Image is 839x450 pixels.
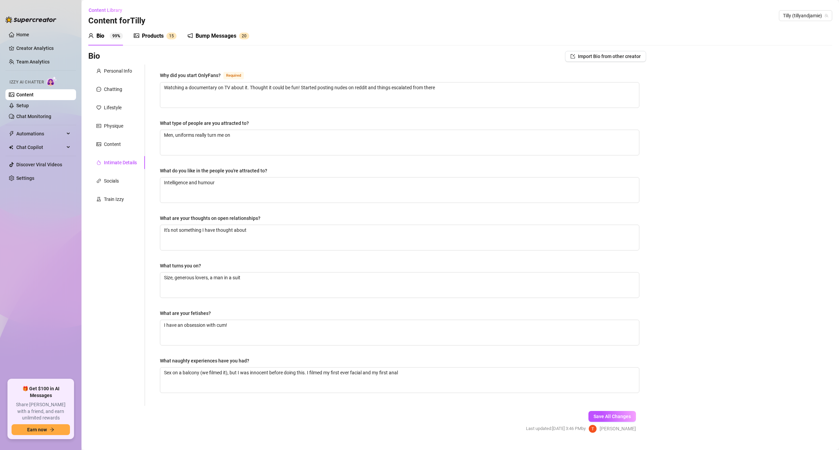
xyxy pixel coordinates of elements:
[160,273,639,298] textarea: What turns you on?
[96,124,101,128] span: idcard
[160,214,265,222] label: What are your thoughts on open relationships?
[9,145,13,150] img: Chat Copilot
[104,86,122,93] div: Chatting
[588,411,636,422] button: Save All Changes
[88,51,100,62] h3: Bio
[526,425,586,432] span: Last updated: [DATE] 3:46 PM by
[88,16,145,26] h3: Content for Tilly
[160,357,254,364] label: What naughty experiences have you had?
[16,142,65,153] span: Chat Copilot
[169,34,171,38] span: 1
[589,425,597,433] img: Tilly Jamie
[88,33,94,38] span: user
[160,119,254,127] label: What type of people are you attracted to?
[160,310,216,317] label: What are your fetishes?
[88,5,128,16] button: Content Library
[160,357,249,364] div: What naughty experiences have you had?
[160,72,221,79] div: Why did you start OnlyFans?
[160,167,272,174] label: What do you like in the people you're attracted to?
[96,160,101,165] span: fire
[104,104,122,111] div: Lifestyle
[16,162,62,167] a: Discover Viral Videos
[824,14,828,18] span: team
[104,140,121,148] div: Content
[16,59,50,64] a: Team Analytics
[160,310,211,317] div: What are your fetishes?
[816,427,832,443] iframe: Intercom live chat
[16,43,71,54] a: Creator Analytics
[10,79,44,86] span: Izzy AI Chatter
[160,130,639,155] textarea: What type of people are you attracted to?
[160,214,260,222] div: What are your thoughts on open relationships?
[160,71,251,79] label: Why did you start OnlyFans?
[160,262,201,269] div: What turns you on?
[16,114,51,119] a: Chat Monitoring
[9,131,14,136] span: thunderbolt
[565,51,646,62] button: Import Bio from other creator
[600,425,636,432] span: [PERSON_NAME]
[244,34,247,38] span: 0
[239,33,249,39] sup: 20
[166,33,177,39] sup: 15
[89,7,122,13] span: Content Library
[50,427,54,432] span: arrow-right
[12,386,70,399] span: 🎁 Get $100 in AI Messages
[110,33,123,39] sup: 99%
[160,225,639,250] textarea: What are your thoughts on open relationships?
[160,177,639,203] textarea: What do you like in the people you're attracted to?
[96,142,101,147] span: picture
[578,54,641,59] span: Import Bio from other creator
[187,33,193,38] span: notification
[171,34,174,38] span: 5
[594,414,631,419] span: Save All Changes
[160,167,267,174] div: What do you like in the people you're attracted to?
[242,34,244,38] span: 2
[104,177,119,185] div: Socials
[96,87,101,92] span: message
[196,32,236,40] div: Bump Messages
[96,32,104,40] div: Bio
[27,427,47,432] span: Earn now
[96,105,101,110] span: heart
[160,119,249,127] div: What type of people are you attracted to?
[16,92,34,97] a: Content
[223,72,244,79] span: Required
[160,368,639,393] textarea: What naughty experiences have you had?
[12,401,70,421] span: Share [PERSON_NAME] with a friend, and earn unlimited rewards
[16,103,29,108] a: Setup
[104,195,124,203] div: Train Izzy
[160,262,206,269] label: What turns you on?
[142,32,164,40] div: Products
[47,76,57,86] img: AI Chatter
[104,159,137,166] div: Intimate Details
[12,424,70,435] button: Earn nowarrow-right
[96,179,101,183] span: link
[160,82,639,108] textarea: Why did you start OnlyFans?
[16,128,65,139] span: Automations
[96,197,101,202] span: experiment
[5,16,56,23] img: logo-BBDzfeDw.svg
[96,69,101,73] span: user
[16,32,29,37] a: Home
[570,54,575,59] span: import
[134,33,139,38] span: picture
[104,67,132,75] div: Personal Info
[160,320,639,345] textarea: What are your fetishes?
[783,11,828,21] span: Tilly (tillyandjamie)
[104,122,123,130] div: Physique
[16,175,34,181] a: Settings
